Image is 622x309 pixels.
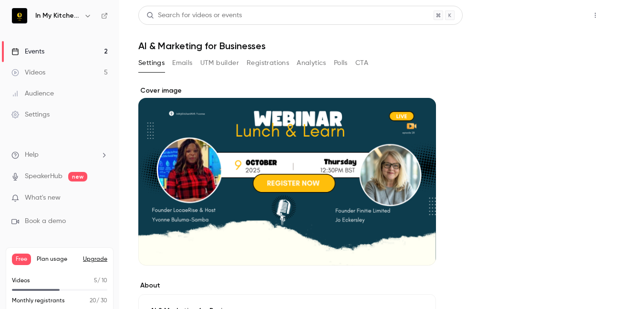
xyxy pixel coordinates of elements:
[297,55,326,71] button: Analytics
[138,86,436,266] section: Cover image
[247,55,289,71] button: Registrations
[94,277,107,285] p: / 10
[25,171,62,181] a: SpeakerHub
[172,55,192,71] button: Emails
[542,6,580,25] button: Share
[25,216,66,226] span: Book a demo
[138,40,603,52] h1: AI & Marketing for Businesses
[11,150,108,160] li: help-dropdown-opener
[37,256,77,263] span: Plan usage
[35,11,80,21] h6: In My Kitchen With [PERSON_NAME]
[12,8,27,23] img: In My Kitchen With Yvonne
[138,55,165,71] button: Settings
[83,256,107,263] button: Upgrade
[200,55,239,71] button: UTM builder
[90,298,96,304] span: 20
[138,281,436,290] label: About
[11,89,54,98] div: Audience
[138,86,436,96] label: Cover image
[68,172,87,181] span: new
[25,150,39,160] span: Help
[12,254,31,265] span: Free
[25,193,61,203] span: What's new
[11,68,45,77] div: Videos
[11,47,44,56] div: Events
[355,55,368,71] button: CTA
[11,110,50,119] div: Settings
[334,55,348,71] button: Polls
[146,11,242,21] div: Search for videos or events
[90,297,107,305] p: / 30
[94,278,97,284] span: 5
[12,277,30,285] p: Videos
[12,297,65,305] p: Monthly registrants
